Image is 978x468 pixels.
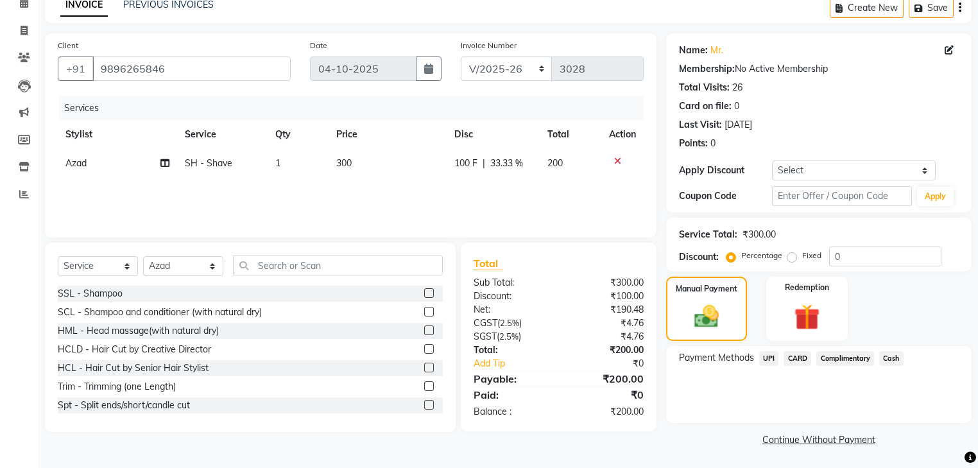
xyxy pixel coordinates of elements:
[58,120,177,149] th: Stylist
[784,351,811,366] span: CARD
[547,157,563,169] span: 200
[464,316,558,330] div: ( )
[464,303,558,316] div: Net:
[687,302,726,331] img: _cash.svg
[679,250,719,264] div: Discount:
[558,371,653,386] div: ₹200.00
[917,187,954,206] button: Apply
[558,405,653,419] div: ₹200.00
[464,290,558,303] div: Discount:
[679,81,730,94] div: Total Visits:
[490,157,523,170] span: 33.33 %
[464,405,558,419] div: Balance :
[474,257,503,270] span: Total
[772,186,912,206] input: Enter Offer / Coupon Code
[679,100,732,113] div: Card on file:
[464,330,558,343] div: ( )
[679,137,708,150] div: Points:
[802,250,821,261] label: Fixed
[329,120,447,149] th: Price
[499,331,519,342] span: 2.5%
[483,157,485,170] span: |
[58,287,123,300] div: SSL - Shampoo
[759,351,779,366] span: UPI
[558,276,653,290] div: ₹300.00
[742,228,776,241] div: ₹300.00
[185,157,232,169] span: SH - Shave
[785,282,829,293] label: Redemption
[58,380,176,394] div: Trim - Trimming (one Length)
[601,120,644,149] th: Action
[710,137,716,150] div: 0
[447,120,540,149] th: Disc
[464,343,558,357] div: Total:
[464,276,558,290] div: Sub Total:
[679,62,735,76] div: Membership:
[558,303,653,316] div: ₹190.48
[574,357,653,370] div: ₹0
[464,357,574,370] a: Add Tip
[58,324,219,338] div: HML - Head massage(with natural dry)
[558,343,653,357] div: ₹200.00
[786,301,828,333] img: _gift.svg
[92,56,291,81] input: Search by Name/Mobile/Email/Code
[58,343,211,356] div: HCLD - Hair Cut by Creative Director
[310,40,327,51] label: Date
[58,361,209,375] div: HCL - Hair Cut by Senior Hair Stylist
[669,433,969,447] a: Continue Without Payment
[461,40,517,51] label: Invoice Number
[558,316,653,330] div: ₹4.76
[464,387,558,403] div: Paid:
[732,81,742,94] div: 26
[474,317,497,329] span: CGST
[540,120,601,149] th: Total
[679,44,708,57] div: Name:
[558,290,653,303] div: ₹100.00
[58,56,94,81] button: +91
[59,96,653,120] div: Services
[558,387,653,403] div: ₹0
[734,100,739,113] div: 0
[65,157,87,169] span: Azad
[679,351,754,365] span: Payment Methods
[474,331,497,342] span: SGST
[268,120,328,149] th: Qty
[464,371,558,386] div: Payable:
[500,318,519,328] span: 2.5%
[558,330,653,343] div: ₹4.76
[679,118,722,132] div: Last Visit:
[679,164,772,177] div: Apply Discount
[679,189,772,203] div: Coupon Code
[710,44,723,57] a: Mr.
[816,351,874,366] span: Complimentary
[725,118,752,132] div: [DATE]
[58,399,190,412] div: Spt - Split ends/short/candle cut
[879,351,904,366] span: Cash
[676,283,737,295] label: Manual Payment
[741,250,782,261] label: Percentage
[679,228,737,241] div: Service Total:
[275,157,280,169] span: 1
[58,306,262,319] div: SCL - Shampoo and conditioner (with natural dry)
[58,40,78,51] label: Client
[454,157,477,170] span: 100 F
[177,120,268,149] th: Service
[336,157,352,169] span: 300
[233,256,443,275] input: Search or Scan
[679,62,959,76] div: No Active Membership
